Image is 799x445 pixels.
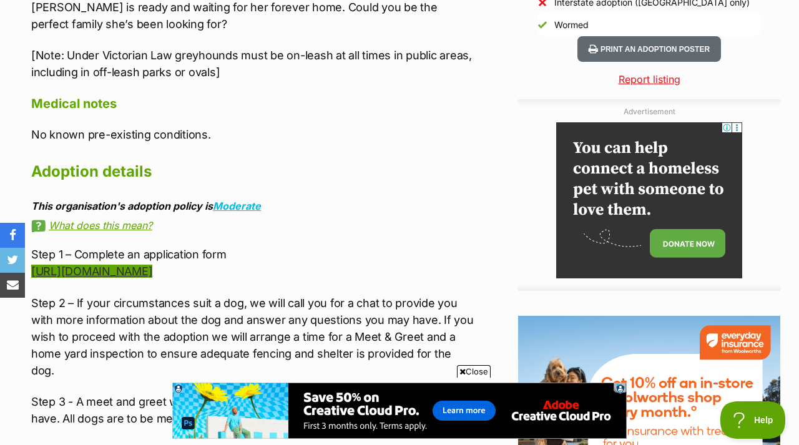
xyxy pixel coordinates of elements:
iframe: Advertisement [172,383,627,439]
p: No known pre-existing conditions. [31,126,476,143]
a: Report listing [518,72,780,87]
a: What does this mean? [31,220,476,231]
div: This organisation's adoption policy is [31,200,476,212]
iframe: Help Scout Beacon - Open [720,401,787,439]
h4: Medical notes [31,95,476,112]
h2: Adoption details [31,158,476,185]
p: [Note: Under Victorian Law greyhounds must be on-leash at all times in public areas, including in... [31,47,476,81]
p: Step 3 - A meet and greet will be held with your family and any other pets you may have. All dogs... [31,393,476,427]
a: [URL][DOMAIN_NAME] [31,265,152,278]
div: Advertisement [518,99,780,291]
p: Step 1 – Complete an application form [31,246,476,280]
img: Yes [538,21,547,29]
div: Wormed [554,19,589,31]
span: Close [457,365,491,378]
p: Step 2 – If your circumstances suit a dog, we will call you for a chat to provide you with more i... [31,295,476,379]
a: Moderate [213,200,261,212]
iframe: Advertisement [556,122,742,278]
button: Print an adoption poster [577,36,721,62]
